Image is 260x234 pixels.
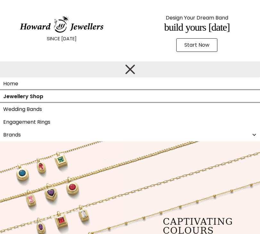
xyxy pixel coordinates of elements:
[176,38,217,52] a: Start Now
[151,13,242,23] p: Design Your Dream Band
[16,35,107,43] p: SINCE [DATE]
[164,21,230,33] span: Build Yours [DATE]
[184,43,209,48] span: Start Now
[124,66,137,73] button: Toggle Menu
[19,16,104,33] img: HowardJewellersLogo-04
